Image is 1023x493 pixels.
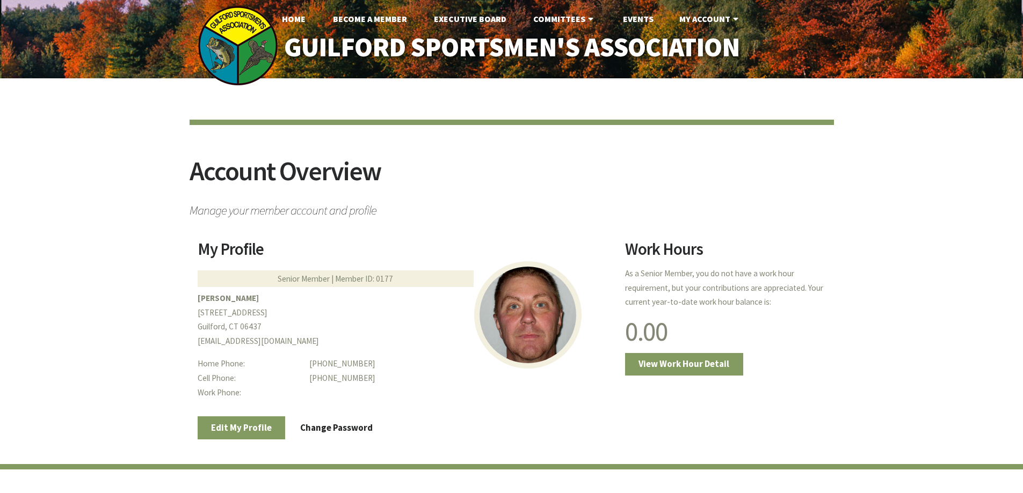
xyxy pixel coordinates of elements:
[625,353,743,376] a: View Work Hour Detail
[525,8,605,30] a: Committees
[625,241,825,266] h2: Work Hours
[261,25,762,70] a: Guilford Sportsmen's Association
[273,8,314,30] a: Home
[671,8,750,30] a: My Account
[190,198,834,217] span: Manage your member account and profile
[309,371,612,386] dd: [PHONE_NUMBER]
[309,357,612,371] dd: [PHONE_NUMBER]
[198,270,474,287] div: Senior Member | Member ID: 0177
[198,416,286,439] a: Edit My Profile
[625,318,825,345] h1: 0.00
[198,386,301,400] dt: Work Phone
[198,5,278,86] img: logo_sm.png
[324,8,416,30] a: Become A Member
[614,8,662,30] a: Events
[190,158,834,198] h2: Account Overview
[198,241,612,266] h2: My Profile
[287,416,387,439] a: Change Password
[425,8,515,30] a: Executive Board
[198,357,301,371] dt: Home Phone
[198,371,301,386] dt: Cell Phone
[625,267,825,310] p: As a Senior Member, you do not have a work hour requirement, but your contributions are appreciat...
[198,291,612,349] p: [STREET_ADDRESS] Guilford, CT 06437 [EMAIL_ADDRESS][DOMAIN_NAME]
[198,293,259,303] b: [PERSON_NAME]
